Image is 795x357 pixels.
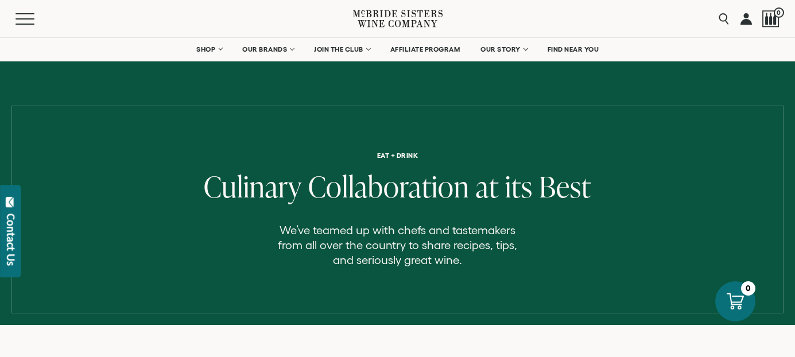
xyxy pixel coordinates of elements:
[196,45,216,53] span: SHOP
[235,38,301,61] a: OUR BRANDS
[540,38,607,61] a: FIND NEAR YOU
[314,45,363,53] span: JOIN THE CLUB
[274,223,522,267] p: We’ve teamed up with chefs and tastemakers from all over the country to share recipes, tips, and ...
[476,166,499,206] span: at
[473,38,534,61] a: OUR STORY
[307,38,377,61] a: JOIN THE CLUB
[308,166,470,206] span: Collaboration
[204,166,302,206] span: Culinary
[548,45,599,53] span: FIND NEAR YOU
[741,281,755,296] div: 0
[505,166,533,206] span: its
[383,38,468,61] a: AFFILIATE PROGRAM
[539,166,591,206] span: Best
[242,45,287,53] span: OUR BRANDS
[390,45,460,53] span: AFFILIATE PROGRAM
[189,38,229,61] a: SHOP
[480,45,521,53] span: OUR STORY
[5,214,17,266] div: Contact Us
[15,13,57,25] button: Mobile Menu Trigger
[774,7,784,18] span: 0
